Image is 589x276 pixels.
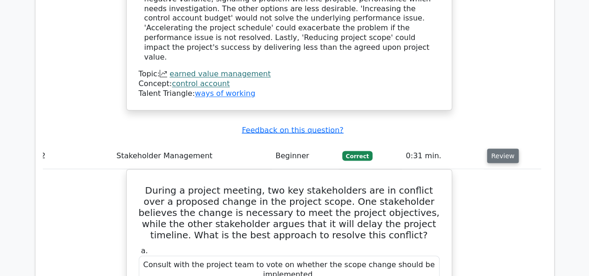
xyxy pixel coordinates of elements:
a: control account [172,79,230,88]
a: ways of working [195,89,255,98]
span: a. [141,246,148,255]
td: 0:31 min. [402,142,483,169]
td: Stakeholder Management [113,142,272,169]
button: Review [487,148,519,163]
h5: During a project meeting, two key stakeholders are in conflict over a proposed change in the proj... [138,184,440,240]
td: 2 [37,142,113,169]
div: Talent Triangle: [139,69,440,98]
div: Topic: [139,69,440,79]
a: earned value management [169,69,271,78]
td: Beginner [272,142,339,169]
span: Correct [342,151,372,160]
a: Feedback on this question? [242,125,343,134]
div: Concept: [139,79,440,89]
